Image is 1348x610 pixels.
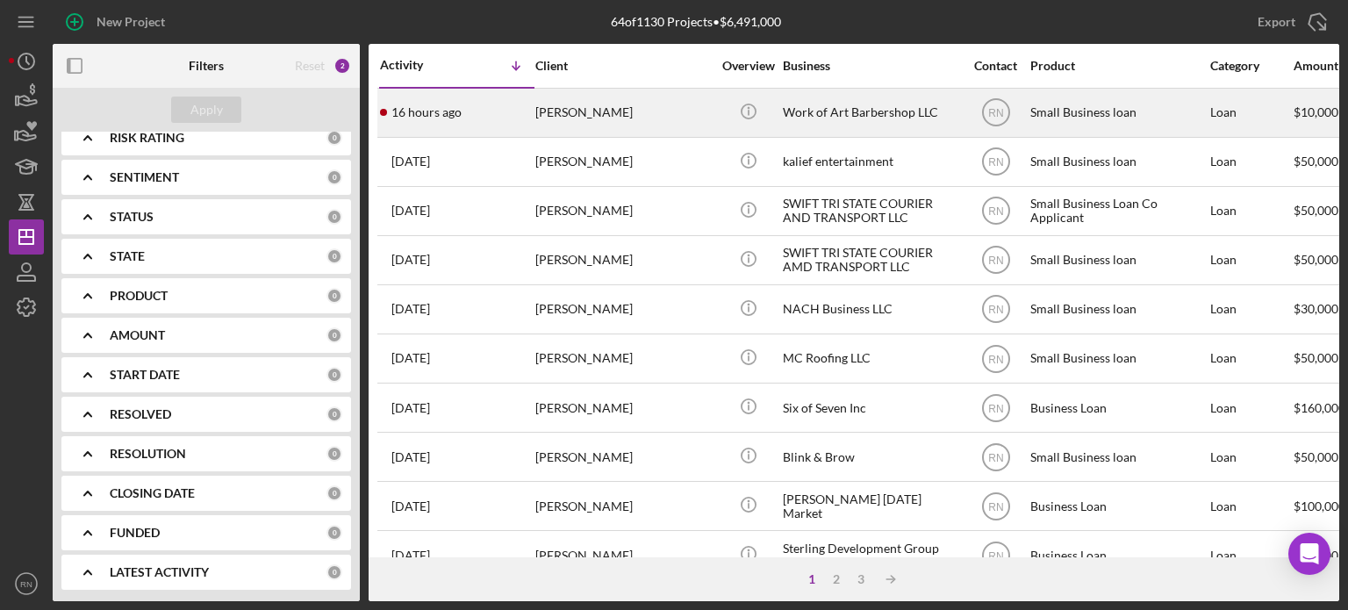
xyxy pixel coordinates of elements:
[1210,139,1292,185] div: Loan
[783,139,958,185] div: kalief entertainment
[535,335,711,382] div: [PERSON_NAME]
[1030,434,1206,480] div: Small Business loan
[988,304,1003,316] text: RN
[535,59,711,73] div: Client
[535,139,711,185] div: [PERSON_NAME]
[110,210,154,224] b: STATUS
[535,434,711,480] div: [PERSON_NAME]
[380,58,457,72] div: Activity
[799,572,824,586] div: 1
[333,57,351,75] div: 2
[326,169,342,185] div: 0
[326,288,342,304] div: 0
[110,565,209,579] b: LATEST ACTIVITY
[1030,483,1206,529] div: Business Loan
[988,205,1003,218] text: RN
[1030,286,1206,333] div: Small Business loan
[783,434,958,480] div: Blink & Brow
[391,549,430,563] time: 2025-07-29 18:17
[1288,533,1330,575] div: Open Intercom Messenger
[391,401,430,415] time: 2025-08-06 17:57
[1210,90,1292,136] div: Loan
[20,579,32,589] text: RN
[783,90,958,136] div: Work of Art Barbershop LLC
[988,107,1003,119] text: RN
[715,59,781,73] div: Overview
[110,131,184,145] b: RISK RATING
[824,572,849,586] div: 2
[189,59,224,73] b: Filters
[110,170,179,184] b: SENTIMENT
[190,97,223,123] div: Apply
[783,237,958,283] div: SWIFT TRI STATE COURIER AMD TRANSPORT LLC
[171,97,241,123] button: Apply
[1210,483,1292,529] div: Loan
[535,532,711,578] div: [PERSON_NAME]
[1240,4,1339,39] button: Export
[535,90,711,136] div: [PERSON_NAME]
[1030,188,1206,234] div: Small Business Loan Co Applicant
[535,237,711,283] div: [PERSON_NAME]
[1210,188,1292,234] div: Loan
[9,566,44,601] button: RN
[535,384,711,431] div: [PERSON_NAME]
[391,204,430,218] time: 2025-08-20 00:14
[326,367,342,383] div: 0
[295,59,325,73] div: Reset
[1030,139,1206,185] div: Small Business loan
[326,564,342,580] div: 0
[391,154,430,169] time: 2025-08-22 21:24
[110,289,168,303] b: PRODUCT
[611,15,781,29] div: 64 of 1130 Projects • $6,491,000
[1030,90,1206,136] div: Small Business loan
[783,286,958,333] div: NACH Business LLC
[988,402,1003,414] text: RN
[1210,59,1292,73] div: Category
[326,130,342,146] div: 0
[1258,4,1295,39] div: Export
[783,532,958,578] div: Sterling Development Group and Associates
[97,4,165,39] div: New Project
[326,406,342,422] div: 0
[110,407,171,421] b: RESOLVED
[110,526,160,540] b: FUNDED
[1210,335,1292,382] div: Loan
[1030,384,1206,431] div: Business Loan
[391,302,430,316] time: 2025-08-17 02:31
[1030,532,1206,578] div: Business Loan
[849,572,873,586] div: 3
[110,486,195,500] b: CLOSING DATE
[783,59,958,73] div: Business
[326,209,342,225] div: 0
[391,351,430,365] time: 2025-08-11 19:33
[783,384,958,431] div: Six of Seven Inc
[1210,286,1292,333] div: Loan
[1030,237,1206,283] div: Small Business loan
[110,368,180,382] b: START DATE
[391,450,430,464] time: 2025-07-31 00:49
[783,188,958,234] div: SWIFT TRI STATE COURIER AND TRANSPORT LLC
[391,253,430,267] time: 2025-08-19 01:06
[326,327,342,343] div: 0
[988,353,1003,365] text: RN
[1210,384,1292,431] div: Loan
[326,248,342,264] div: 0
[1030,59,1206,73] div: Product
[110,328,165,342] b: AMOUNT
[1210,532,1292,578] div: Loan
[988,500,1003,513] text: RN
[988,549,1003,562] text: RN
[326,446,342,462] div: 0
[110,249,145,263] b: STATE
[1210,237,1292,283] div: Loan
[535,483,711,529] div: [PERSON_NAME]
[988,255,1003,267] text: RN
[391,499,430,513] time: 2025-07-30 01:07
[110,447,186,461] b: RESOLUTION
[783,483,958,529] div: [PERSON_NAME] [DATE] Market
[963,59,1029,73] div: Contact
[988,451,1003,463] text: RN
[326,525,342,541] div: 0
[391,105,462,119] time: 2025-08-26 21:10
[53,4,183,39] button: New Project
